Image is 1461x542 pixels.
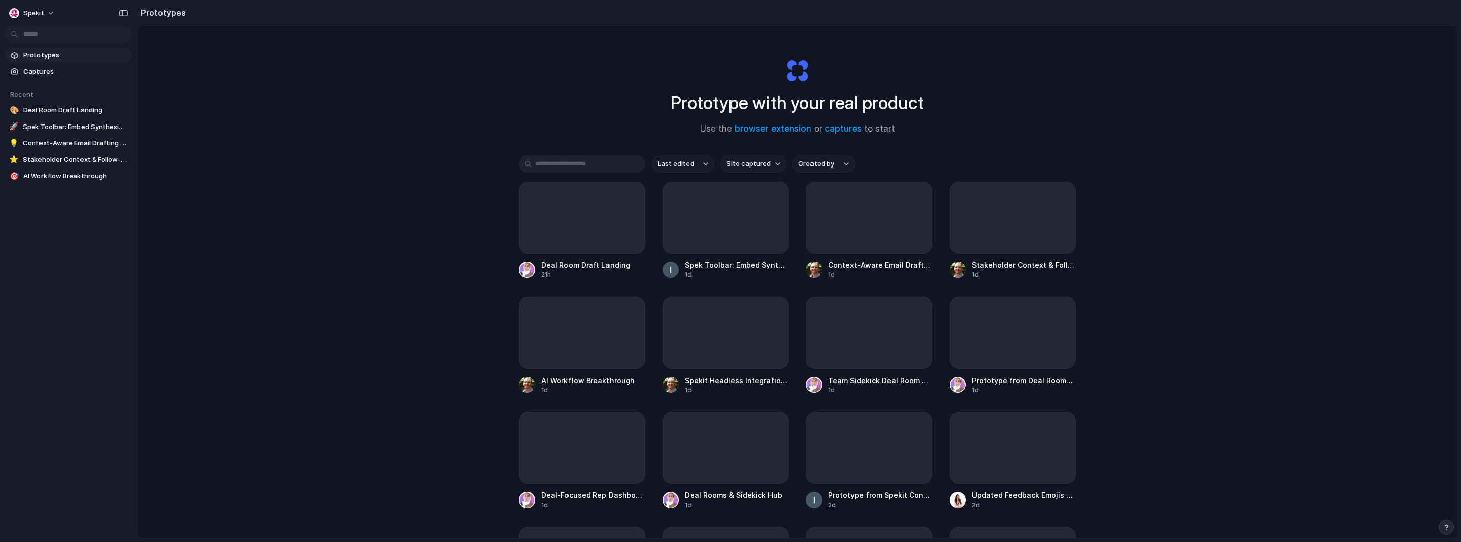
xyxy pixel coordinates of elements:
div: 1d [541,386,645,395]
a: Deal Room Draft Landing21h [519,182,645,279]
div: 2d [828,501,932,510]
h1: Prototype with your real product [671,90,924,116]
a: Captures [5,64,132,79]
a: Team Sidekick Deal Room Email Draft1d [806,297,932,394]
div: 1d [972,270,1076,279]
a: Updated Feedback Emojis for Content Review2d [950,412,1076,510]
span: AI Workflow Breakthrough [541,375,645,386]
span: Prototype from Spekit Content Map [828,490,932,501]
span: Spek Toolbar: Embed Synthesia Video Button [23,122,128,132]
a: 🚀Spek Toolbar: Embed Synthesia Video Button [5,119,132,135]
span: Prototypes [23,50,128,60]
a: captures [825,123,862,134]
div: 2d [972,501,1076,510]
div: 1d [828,386,932,395]
span: Use the or to start [700,122,895,136]
h2: Prototypes [137,7,186,19]
span: Deal Room Draft Landing [23,105,128,115]
a: Stakeholder Context & Follow-Up Generator1d [950,182,1076,279]
div: 1d [685,270,789,279]
span: Deal Rooms & Sidekick Hub [685,490,789,501]
a: 🎯AI Workflow Breakthrough [5,169,132,184]
span: Spekit [23,8,44,18]
span: Site captured [726,159,771,169]
a: 💡Context-Aware Email Drafting Tool [5,136,132,151]
span: Last edited [658,159,694,169]
a: Spekit Headless Integration Flow1d [663,297,789,394]
span: Updated Feedback Emojis for Content Review [972,490,1076,501]
a: 🎨Deal Room Draft Landing [5,103,132,118]
div: 💡 [9,138,19,148]
span: Captures [23,67,128,77]
a: Deal-Focused Rep Dashboard1d [519,412,645,510]
span: Deal-Focused Rep Dashboard [541,490,645,501]
div: 🎨 [9,105,19,115]
a: Prototype from Spekit Content Map2d [806,412,932,510]
a: Context-Aware Email Drafting Tool1d [806,182,932,279]
a: Spek Toolbar: Embed Synthesia Video Button1d [663,182,789,279]
span: Recent [10,90,33,98]
a: Prototypes [5,48,132,63]
span: Stakeholder Context & Follow-Up Generator [972,260,1076,270]
span: AI Workflow Breakthrough [23,171,128,181]
span: Stakeholder Context & Follow-Up Generator [23,155,128,165]
span: Context-Aware Email Drafting Tool [828,260,932,270]
div: 🚀 [9,122,19,132]
button: Last edited [652,155,714,173]
span: Deal Room Draft Landing [541,260,645,270]
div: 21h [541,270,645,279]
span: Context-Aware Email Drafting Tool [23,138,128,148]
div: 1d [541,501,645,510]
div: ⭐ [9,155,19,165]
div: 1d [685,501,789,510]
a: Prototype from Deal Rooms + Sidekick Chat1d [950,297,1076,394]
a: Deal Rooms & Sidekick Hub1d [663,412,789,510]
span: Prototype from Deal Rooms + Sidekick Chat [972,375,1076,386]
button: Created by [792,155,855,173]
button: Spekit [5,5,60,21]
a: ⭐Stakeholder Context & Follow-Up Generator [5,152,132,168]
div: 1d [685,386,789,395]
a: browser extension [735,123,811,134]
div: 1d [828,270,932,279]
div: 🎯 [9,171,19,181]
span: Team Sidekick Deal Room Email Draft [828,375,932,386]
span: Spekit Headless Integration Flow [685,375,789,386]
span: Created by [798,159,834,169]
div: 1d [972,386,1076,395]
button: Site captured [720,155,786,173]
a: AI Workflow Breakthrough1d [519,297,645,394]
span: Spek Toolbar: Embed Synthesia Video Button [685,260,789,270]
